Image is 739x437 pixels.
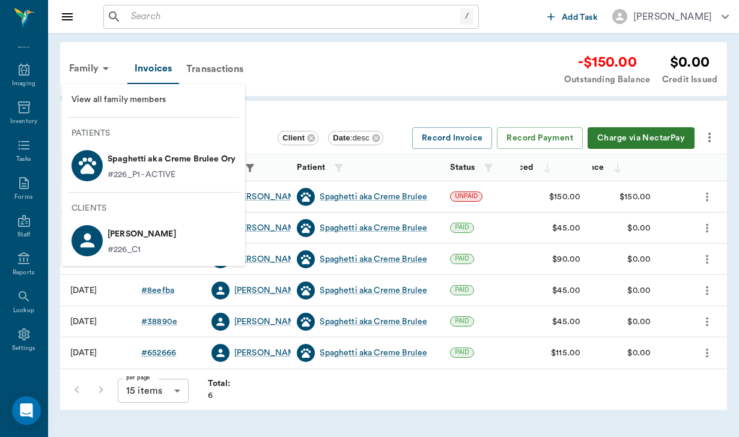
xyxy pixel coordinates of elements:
[108,225,176,244] p: [PERSON_NAME]
[62,220,245,261] a: [PERSON_NAME]#226_C1
[71,127,245,140] p: Patients
[12,396,41,425] div: Open Intercom Messenger
[62,145,245,186] a: Spaghetti aka Creme Brulee Ory#226_P1 - ACTIVE
[108,149,236,169] p: Spaghetti aka Creme Brulee Ory
[108,169,175,181] p: #226_P1 - ACTIVE
[71,202,245,215] p: Clients
[62,89,245,111] a: View all family members
[71,94,236,106] span: View all family members
[108,244,176,256] p: #226_C1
